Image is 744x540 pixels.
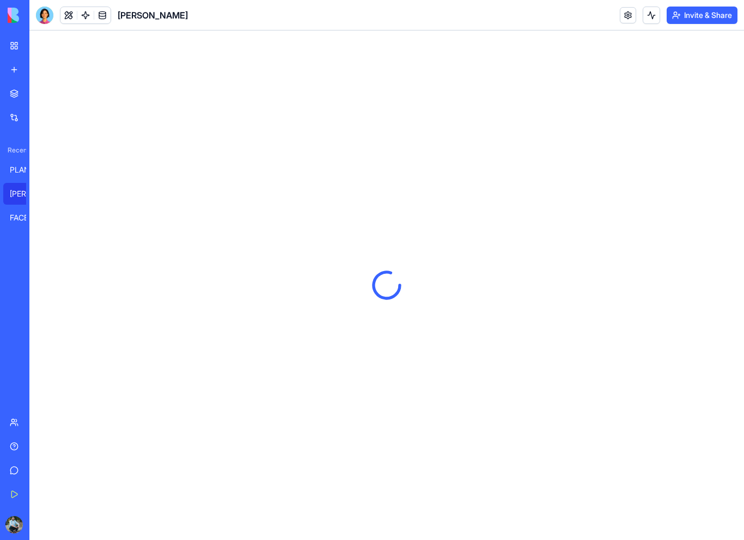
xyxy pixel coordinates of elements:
div: FACEBOOK RENT [10,212,40,223]
span: [PERSON_NAME] [118,9,188,22]
a: [PERSON_NAME] [3,183,47,205]
img: logo [8,8,75,23]
button: Invite & Share [667,7,737,24]
div: PLANEACION DE CONTENIDO [10,164,40,175]
img: ACg8ocJNHXTW_YLYpUavmfs3syqsdHTtPnhfTho5TN6JEWypo_6Vv8rXJA=s96-c [5,516,23,533]
a: FACEBOOK RENT [3,207,47,229]
span: Recent [3,146,26,155]
div: [PERSON_NAME] [10,188,40,199]
a: PLANEACION DE CONTENIDO [3,159,47,181]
